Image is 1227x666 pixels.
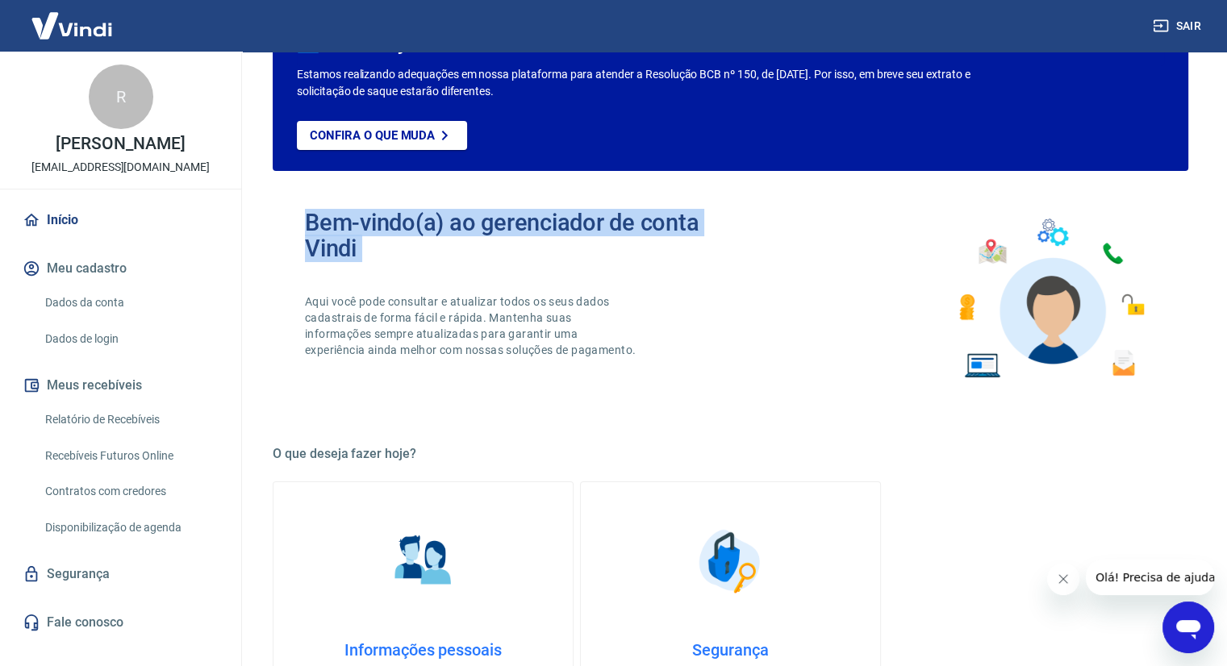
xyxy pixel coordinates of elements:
[299,640,547,660] h4: Informações pessoais
[1150,11,1208,41] button: Sair
[305,210,731,261] h2: Bem-vindo(a) ao gerenciador de conta Vindi
[383,521,464,601] img: Informações pessoais
[89,65,153,129] div: R
[19,1,124,50] img: Vindi
[607,640,854,660] h4: Segurança
[56,135,185,152] p: [PERSON_NAME]
[273,446,1188,462] h5: O que deseja fazer hoje?
[19,368,222,403] button: Meus recebíveis
[10,11,136,24] span: Olá! Precisa de ajuda?
[945,210,1156,388] img: Imagem de um avatar masculino com diversos icones exemplificando as funcionalidades do gerenciado...
[39,439,222,472] a: Recebíveis Futuros Online
[19,556,222,592] a: Segurança
[39,403,222,436] a: Relatório de Recebíveis
[19,202,222,238] a: Início
[39,475,222,508] a: Contratos com credores
[19,605,222,640] a: Fale conosco
[691,521,771,601] img: Segurança
[297,121,467,150] a: Confira o que muda
[39,286,222,319] a: Dados da conta
[19,251,222,286] button: Meu cadastro
[305,293,639,358] p: Aqui você pode consultar e atualizar todos os seus dados cadastrais de forma fácil e rápida. Mant...
[310,128,435,143] p: Confira o que muda
[1162,601,1214,653] iframe: Botão para abrir a janela de mensagens
[39,511,222,544] a: Disponibilização de agenda
[1086,560,1214,595] iframe: Mensagem da empresa
[31,159,210,176] p: [EMAIL_ADDRESS][DOMAIN_NAME]
[1047,563,1079,595] iframe: Fechar mensagem
[39,323,222,356] a: Dados de login
[297,66,991,100] p: Estamos realizando adequações em nossa plataforma para atender a Resolução BCB nº 150, de [DATE]....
